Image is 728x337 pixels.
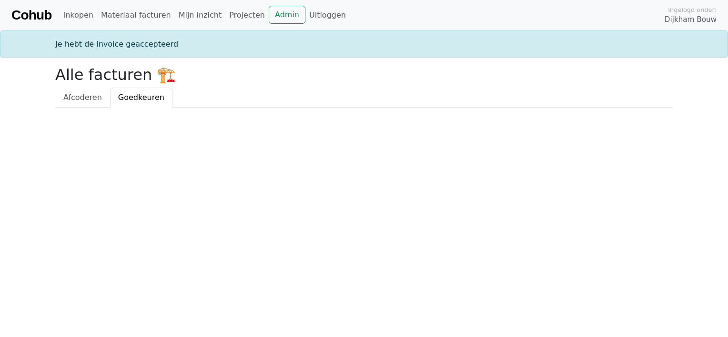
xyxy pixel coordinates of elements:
[118,93,164,102] span: Goedkeuren
[668,5,717,14] span: Ingelogd onder:
[11,4,51,27] a: Cohub
[305,6,350,25] a: Uitloggen
[63,93,102,102] span: Afcoderen
[55,88,110,108] a: Afcoderen
[225,6,269,25] a: Projecten
[97,6,175,25] a: Materiaal facturen
[110,88,172,108] a: Goedkeuren
[50,39,678,50] div: Je hebt de invoice geaccepteerd
[175,6,226,25] a: Mijn inzicht
[59,6,97,25] a: Inkopen
[665,14,717,25] span: Dijkham Bouw
[269,6,305,24] a: Admin
[55,66,673,84] h2: Alle facturen 🏗️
